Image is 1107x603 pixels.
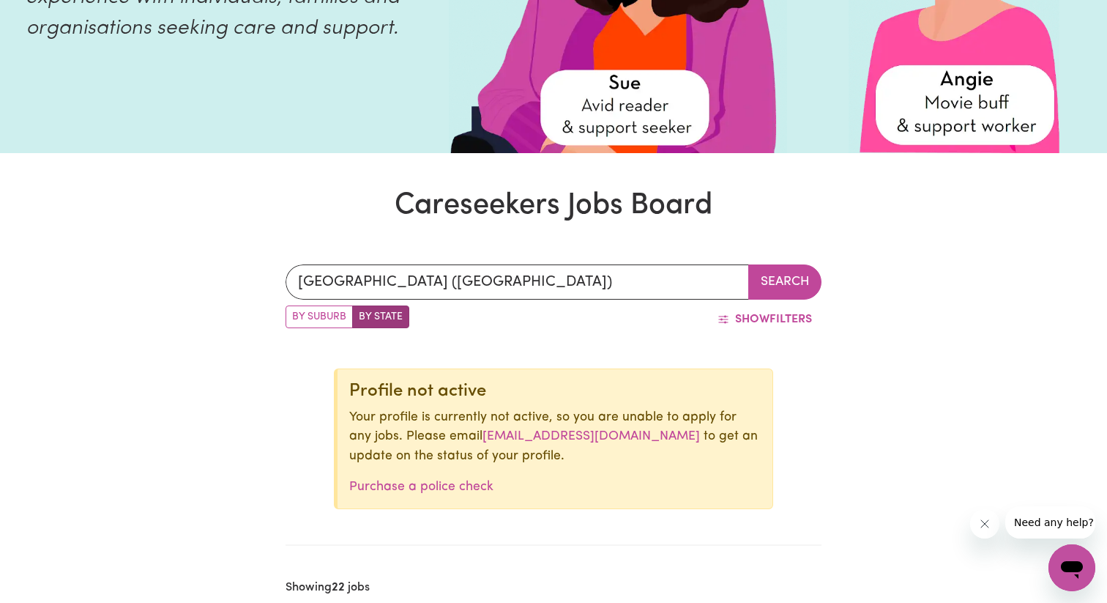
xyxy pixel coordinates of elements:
input: e.g. New South Wales, or NSW [286,264,749,300]
label: Search by state [352,306,409,328]
span: Show [735,314,769,325]
div: Profile not active [349,381,761,402]
b: 22 [332,582,345,593]
iframe: Button to launch messaging window [1048,544,1095,591]
a: [EMAIL_ADDRESS][DOMAIN_NAME] [482,430,700,443]
p: Your profile is currently not active, so you are unable to apply for any jobs. Please email to ge... [349,408,761,466]
h2: Showing jobs [286,581,370,595]
iframe: Close message [970,509,999,539]
label: Search by suburb/post code [286,306,353,328]
a: Purchase a police check [349,481,493,493]
button: ShowFilters [708,306,821,333]
button: Search [748,264,821,300]
iframe: Message from company [1005,506,1095,539]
